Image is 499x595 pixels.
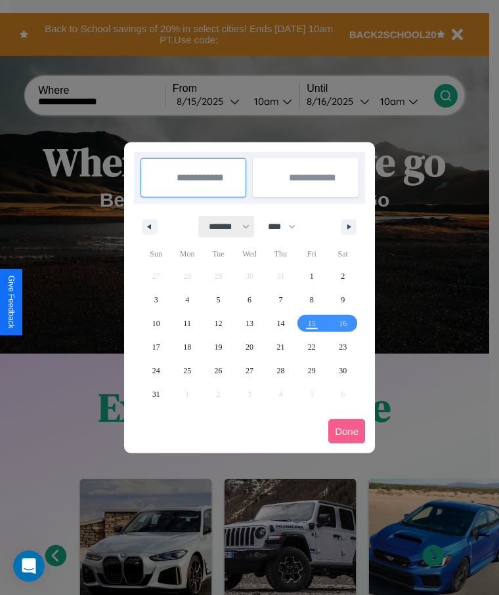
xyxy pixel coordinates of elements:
span: 17 [152,335,160,359]
button: 24 [141,359,171,382]
button: 10 [141,312,171,335]
span: 1 [310,264,314,288]
iframe: Intercom live chat [13,550,45,582]
button: 26 [203,359,234,382]
button: 1 [296,264,327,288]
button: 5 [203,288,234,312]
button: 15 [296,312,327,335]
span: 14 [276,312,284,335]
button: 20 [234,335,265,359]
button: 23 [328,335,358,359]
span: Sat [328,243,358,264]
span: 28 [276,359,284,382]
button: 2 [328,264,358,288]
span: 11 [183,312,191,335]
button: 22 [296,335,327,359]
span: 3 [154,288,158,312]
span: 8 [310,288,314,312]
span: 19 [215,335,223,359]
span: 24 [152,359,160,382]
span: 26 [215,359,223,382]
button: 29 [296,359,327,382]
button: 31 [141,382,171,406]
span: 20 [246,335,253,359]
span: 31 [152,382,160,406]
span: 13 [246,312,253,335]
span: 2 [341,264,345,288]
button: 8 [296,288,327,312]
span: Sun [141,243,171,264]
span: 10 [152,312,160,335]
button: 14 [265,312,296,335]
button: 18 [171,335,202,359]
span: Wed [234,243,265,264]
span: 21 [276,335,284,359]
span: 7 [278,288,282,312]
span: 22 [308,335,316,359]
span: Tue [203,243,234,264]
button: 27 [234,359,265,382]
span: 30 [339,359,347,382]
button: 4 [171,288,202,312]
span: 23 [339,335,347,359]
button: 19 [203,335,234,359]
span: 29 [308,359,316,382]
span: Thu [265,243,296,264]
span: Fri [296,243,327,264]
span: Mon [171,243,202,264]
button: 11 [171,312,202,335]
button: 6 [234,288,265,312]
span: 25 [183,359,191,382]
span: 12 [215,312,223,335]
span: 4 [185,288,189,312]
button: 13 [234,312,265,335]
span: 6 [248,288,251,312]
button: 17 [141,335,171,359]
button: 3 [141,288,171,312]
button: 9 [328,288,358,312]
button: 25 [171,359,202,382]
button: 28 [265,359,296,382]
span: 9 [341,288,345,312]
button: 16 [328,312,358,335]
div: Give Feedback [7,276,16,329]
button: 7 [265,288,296,312]
button: 30 [328,359,358,382]
span: 18 [183,335,191,359]
button: 12 [203,312,234,335]
span: 16 [339,312,347,335]
span: 5 [217,288,221,312]
span: 27 [246,359,253,382]
button: 21 [265,335,296,359]
button: Done [328,419,365,443]
span: 15 [308,312,316,335]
